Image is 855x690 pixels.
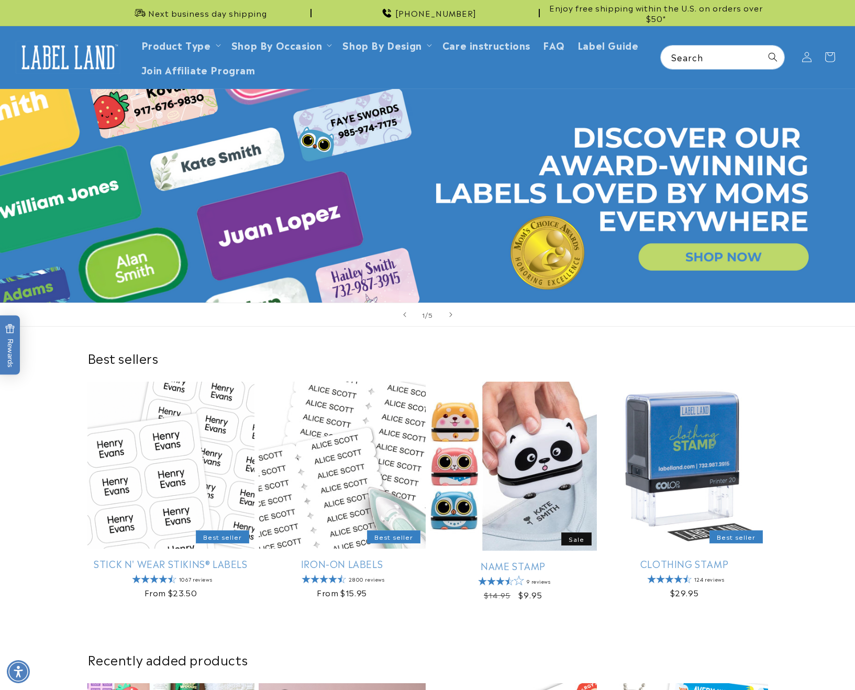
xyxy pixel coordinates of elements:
ul: Slider [87,382,768,609]
button: Previous slide [393,303,416,326]
a: Label Guide [571,32,645,57]
span: Next business day shipping [148,8,267,18]
span: [PHONE_NUMBER] [395,8,476,18]
button: Search [761,46,784,69]
button: Next slide [439,303,462,326]
a: Iron-On Labels [259,558,426,570]
a: FAQ [537,32,571,57]
a: Shop By Design [342,38,421,52]
span: Label Guide [578,39,639,51]
h2: Best sellers [87,350,768,366]
span: FAQ [543,39,565,51]
summary: Product Type [135,32,225,57]
a: Join Affiliate Program [135,57,262,82]
iframe: Gorgias Floating Chat [635,641,845,680]
span: Care instructions [442,39,530,51]
a: Name Stamp [430,560,597,572]
span: Enjoy free shipping within the U.S. on orders over $50* [544,3,768,23]
span: Join Affiliate Program [141,63,256,75]
a: Product Type [141,38,211,52]
summary: Shop By Design [336,32,436,57]
h2: Recently added products [87,651,768,667]
a: Clothing Stamp [601,558,768,570]
summary: Shop By Occasion [225,32,337,57]
span: Rewards [5,324,15,368]
a: Stick N' Wear Stikins® Labels [87,558,254,570]
span: 1 [422,309,425,320]
a: Label Land [12,37,125,77]
a: Care instructions [436,32,537,57]
span: Shop By Occasion [231,39,323,51]
span: 5 [428,309,433,320]
div: Accessibility Menu [7,660,30,683]
span: / [425,309,428,320]
img: Label Land [16,41,120,73]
